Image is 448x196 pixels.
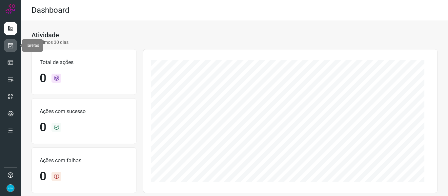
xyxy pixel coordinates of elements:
p: Total de ações [40,59,128,66]
h1: 0 [40,169,46,184]
img: 86fc21c22a90fb4bae6cb495ded7e8f6.png [7,184,14,192]
h1: 0 [40,71,46,85]
p: Últimos 30 dias [31,39,69,46]
span: Tarefas [26,43,39,48]
p: Ações com falhas [40,157,128,165]
h3: Atividade [31,31,59,39]
img: Logo [6,4,15,14]
h1: 0 [40,120,46,134]
h2: Dashboard [31,6,70,15]
p: Ações com sucesso [40,108,128,116]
